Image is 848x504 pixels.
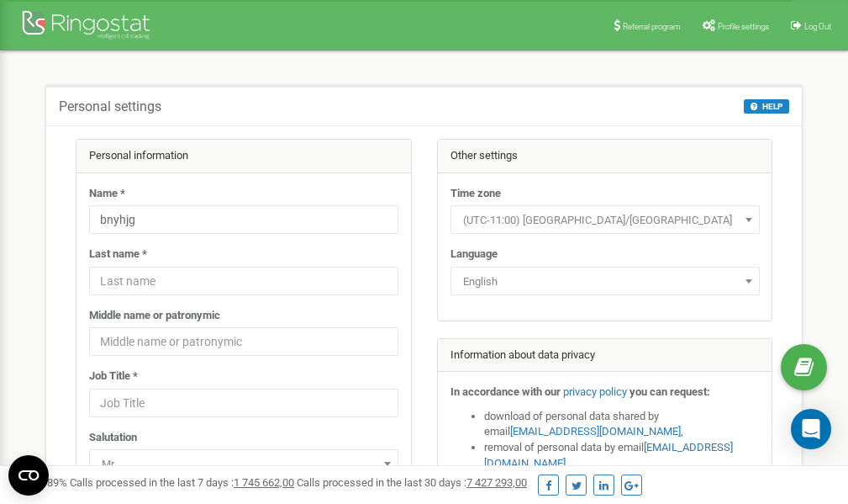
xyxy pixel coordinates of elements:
[89,186,125,202] label: Name *
[89,327,398,356] input: Middle name or patronymic
[89,389,398,417] input: Job Title
[438,140,772,173] div: Other settings
[450,267,760,295] span: English
[456,270,754,294] span: English
[297,476,527,489] span: Calls processed in the last 30 days :
[450,186,501,202] label: Time zone
[629,385,710,398] strong: you can request:
[450,247,498,263] label: Language
[450,205,760,234] span: (UTC-11:00) Pacific/Midway
[804,22,831,31] span: Log Out
[563,385,627,398] a: privacy policy
[456,209,754,232] span: (UTC-11:00) Pacific/Midway
[89,267,398,295] input: Last name
[744,99,789,114] button: HELP
[95,453,392,476] span: Mr.
[791,409,831,449] div: Open Intercom Messenger
[70,476,294,489] span: Calls processed in the last 7 days :
[450,385,561,398] strong: In accordance with our
[234,476,294,489] u: 1 745 662,00
[89,369,138,385] label: Job Title *
[89,430,137,446] label: Salutation
[76,140,411,173] div: Personal information
[466,476,527,489] u: 7 427 293,00
[89,247,147,263] label: Last name *
[623,22,681,31] span: Referral program
[8,455,49,496] button: Open CMP widget
[89,205,398,234] input: Name
[718,22,769,31] span: Profile settings
[438,339,772,373] div: Information about data privacy
[89,449,398,478] span: Mr.
[89,308,220,324] label: Middle name or patronymic
[484,409,760,440] li: download of personal data shared by email ,
[510,425,681,438] a: [EMAIL_ADDRESS][DOMAIN_NAME]
[59,99,161,114] h5: Personal settings
[484,440,760,471] li: removal of personal data by email ,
